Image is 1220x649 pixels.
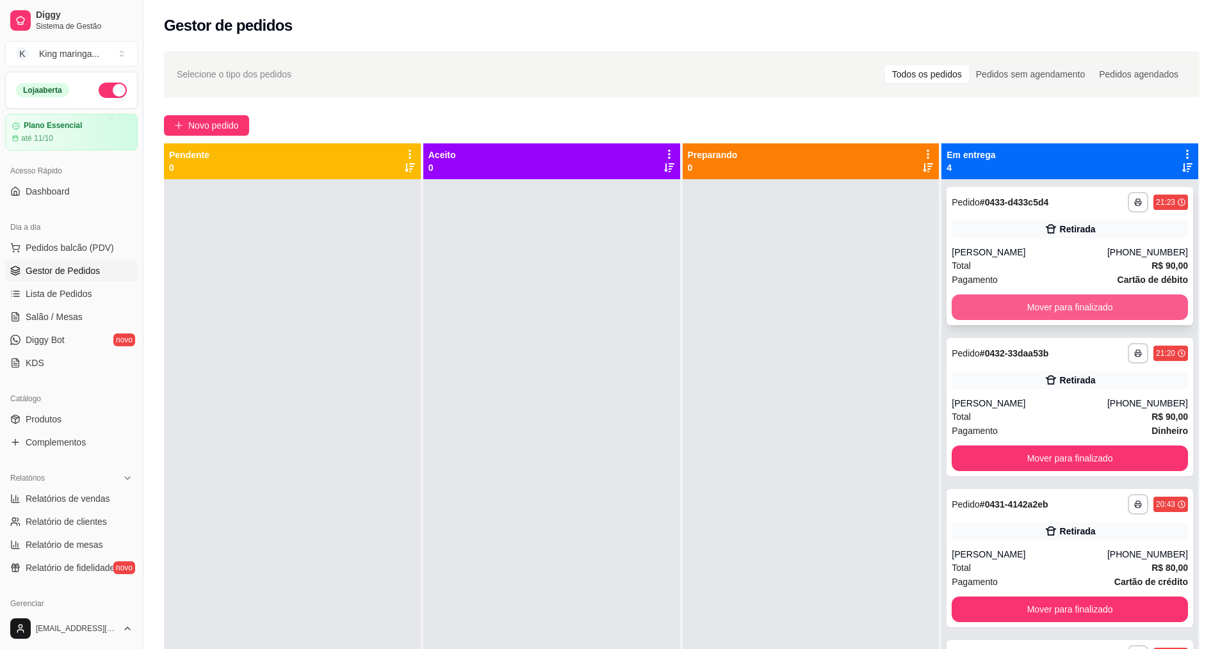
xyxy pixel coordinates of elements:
span: Salão / Mesas [26,310,83,323]
div: Loja aberta [16,83,69,97]
div: 21:23 [1156,197,1175,207]
strong: Cartão de débito [1118,275,1188,285]
a: Dashboard [5,181,138,202]
button: Mover para finalizado [952,597,1188,622]
span: Produtos [26,413,61,426]
span: Relatório de fidelidade [26,561,115,574]
div: [PERSON_NAME] [952,397,1107,410]
a: Gestor de Pedidos [5,260,138,281]
span: Pagamento [952,424,998,438]
div: King maringa ... [39,47,99,60]
a: Diggy Botnovo [5,330,138,350]
div: Catálogo [5,389,138,409]
span: plus [174,121,183,130]
p: 0 [428,161,456,174]
strong: R$ 90,00 [1151,260,1188,271]
div: [PERSON_NAME] [952,548,1107,561]
span: Dashboard [26,185,70,198]
article: até 11/10 [21,133,53,143]
p: Em entrega [947,148,995,161]
span: Diggy Bot [26,333,65,346]
div: Retirada [1060,223,1096,236]
div: Dia a dia [5,217,138,237]
a: KDS [5,353,138,373]
span: Sistema de Gestão [36,21,133,31]
span: KDS [26,357,44,369]
span: Relatórios de vendas [26,492,110,505]
p: Aceito [428,148,456,161]
strong: R$ 80,00 [1151,563,1188,573]
span: K [16,47,29,60]
div: Retirada [1060,374,1096,387]
a: Relatório de fidelidadenovo [5,557,138,578]
div: [PERSON_NAME] [952,246,1107,259]
a: Relatórios de vendas [5,488,138,509]
div: [PHONE_NUMBER] [1107,397,1188,410]
span: Relatório de mesas [26,538,103,551]
strong: # 0431-4142a2eb [980,499,1048,509]
article: Plano Essencial [24,121,82,131]
span: Relatório de clientes [26,515,107,528]
div: Pedidos agendados [1092,65,1185,83]
a: Complementos [5,432,138,453]
span: Total [952,561,971,575]
span: Pagamento [952,273,998,287]
a: DiggySistema de Gestão [5,5,138,36]
span: Total [952,259,971,273]
p: Preparando [688,148,738,161]
div: Gerenciar [5,593,138,614]
span: Selecione o tipo dos pedidos [177,67,291,81]
a: Lista de Pedidos [5,284,138,304]
a: Relatório de clientes [5,511,138,532]
span: Pagamento [952,575,998,589]
div: Acesso Rápido [5,161,138,181]
span: Gestor de Pedidos [26,264,100,277]
strong: R$ 90,00 [1151,412,1188,422]
span: Relatórios [10,473,45,483]
div: Pedidos sem agendamento [969,65,1092,83]
a: Plano Essencialaté 11/10 [5,114,138,150]
p: 0 [688,161,738,174]
a: Salão / Mesas [5,307,138,327]
span: Pedido [952,348,980,358]
span: Lista de Pedidos [26,287,92,300]
span: Pedidos balcão (PDV) [26,241,114,254]
span: Pedido [952,197,980,207]
a: Relatório de mesas [5,534,138,555]
strong: Cartão de crédito [1114,577,1188,587]
button: Alterar Status [99,83,127,98]
button: Select a team [5,41,138,67]
span: Pedido [952,499,980,509]
span: Complementos [26,436,86,449]
button: Mover para finalizado [952,294,1188,320]
div: Todos os pedidos [885,65,969,83]
div: [PHONE_NUMBER] [1107,246,1188,259]
strong: Dinheiro [1151,426,1188,436]
div: 20:43 [1156,499,1175,509]
button: Mover para finalizado [952,445,1188,471]
button: [EMAIL_ADDRESS][DOMAIN_NAME] [5,613,138,644]
a: Produtos [5,409,138,429]
div: 21:20 [1156,348,1175,358]
span: Total [952,410,971,424]
span: [EMAIL_ADDRESS][DOMAIN_NAME] [36,623,117,634]
strong: # 0433-d433c5d4 [980,197,1048,207]
span: Novo pedido [188,118,239,132]
span: Diggy [36,10,133,21]
p: 4 [947,161,995,174]
div: Retirada [1060,525,1096,538]
strong: # 0432-33daa53b [980,348,1048,358]
div: [PHONE_NUMBER] [1107,548,1188,561]
button: Novo pedido [164,115,249,136]
h2: Gestor de pedidos [164,15,293,36]
button: Pedidos balcão (PDV) [5,237,138,258]
p: Pendente [169,148,209,161]
p: 0 [169,161,209,174]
